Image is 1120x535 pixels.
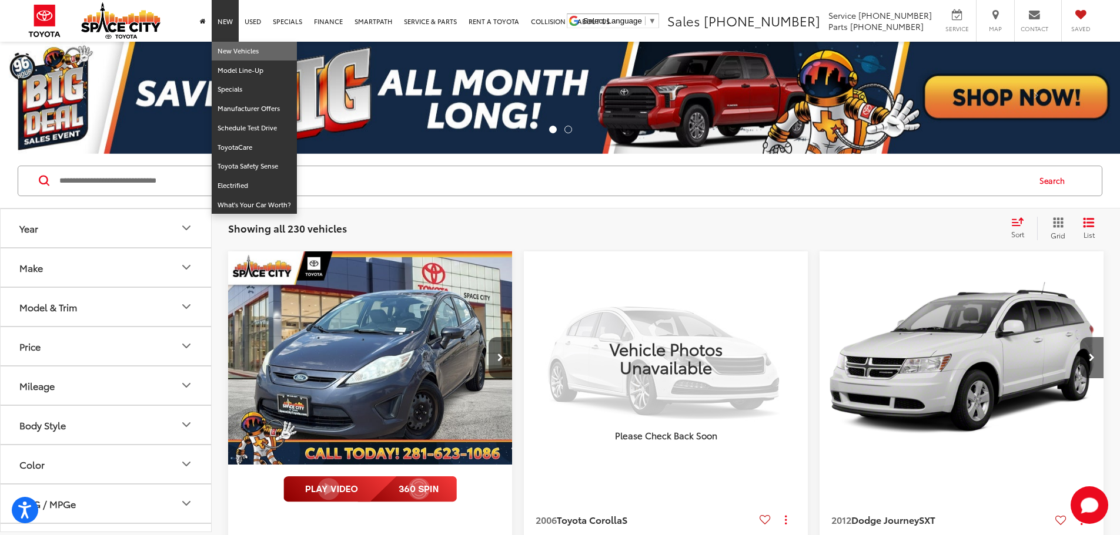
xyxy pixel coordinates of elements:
[828,21,848,32] span: Parts
[212,42,297,61] a: New Vehicles
[524,251,808,464] a: VIEW_DETAILS
[850,21,924,32] span: [PHONE_NUMBER]
[1,366,212,405] button: MileageMileage
[19,498,76,509] div: MPG / MPGe
[831,513,851,526] span: 2012
[19,223,38,234] div: Year
[1005,217,1037,240] button: Select sort value
[19,341,41,352] div: Price
[1080,337,1104,378] button: Next image
[775,509,796,530] button: Actions
[212,176,297,196] a: Electrified
[622,513,627,526] span: S
[858,9,932,21] span: [PHONE_NUMBER]
[179,221,193,235] div: Year
[1071,486,1108,524] svg: Start Chat
[819,251,1105,465] a: 2012 Dodge Journey SXT2012 Dodge Journey SXT2012 Dodge Journey SXT2012 Dodge Journey SXT
[212,138,297,157] a: ToyotaCare
[819,251,1105,465] div: 2012 Dodge Journey SXT 0
[524,251,808,464] img: Vehicle Photos Unavailable Please Check Back Soon
[982,25,1008,33] span: Map
[228,251,513,466] img: 2013 Ford Fiesta S
[19,262,43,273] div: Make
[179,300,193,314] div: Model & Trim
[212,80,297,99] a: Specials
[1068,25,1094,33] span: Saved
[228,251,513,465] a: 2013 Ford Fiesta S2013 Ford Fiesta S2013 Ford Fiesta S2013 Ford Fiesta S
[536,513,557,526] span: 2006
[828,9,856,21] span: Service
[831,513,1051,526] a: 2012Dodge JourneySXT
[648,16,656,25] span: ▼
[583,16,642,25] span: Select Language
[58,167,1028,195] input: Search by Make, Model, or Keyword
[212,119,297,138] a: Schedule Test Drive
[19,419,66,430] div: Body Style
[919,513,935,526] span: SXT
[1028,166,1082,196] button: Search
[785,515,787,524] span: dropdown dots
[19,459,45,470] div: Color
[1074,217,1104,240] button: List View
[179,418,193,432] div: Body Style
[212,61,297,80] a: Model Line-Up
[212,157,297,176] a: Toyota Safety Sense
[1,248,212,287] button: MakeMake
[583,16,656,25] a: Select Language​
[179,260,193,274] div: Make
[667,11,700,30] span: Sales
[179,378,193,392] div: Mileage
[1,288,212,326] button: Model & TrimModel & Trim
[944,25,970,33] span: Service
[212,99,297,119] a: Manufacturer Offers
[851,513,919,526] span: Dodge Journey
[1,327,212,365] button: PricePrice
[1037,217,1074,240] button: Grid View
[19,301,77,312] div: Model & Trim
[19,380,55,391] div: Mileage
[489,337,512,378] button: Next image
[536,513,755,526] a: 2006Toyota CorollaS
[228,251,513,465] div: 2013 Ford Fiesta S 0
[1051,230,1065,240] span: Grid
[1,406,212,444] button: Body StyleBody Style
[283,476,457,502] img: full motion video
[1,484,212,523] button: MPG / MPGeMPG / MPGe
[1011,229,1024,239] span: Sort
[179,339,193,353] div: Price
[179,496,193,510] div: MPG / MPGe
[81,2,161,39] img: Space City Toyota
[1,445,212,483] button: ColorColor
[228,221,347,235] span: Showing all 230 vehicles
[1083,230,1095,240] span: List
[704,11,820,30] span: [PHONE_NUMBER]
[1071,486,1108,524] button: Toggle Chat Window
[819,251,1105,466] img: 2012 Dodge Journey SXT
[212,196,297,214] a: What's Your Car Worth?
[1,209,212,247] button: YearYear
[1021,25,1048,33] span: Contact
[557,513,622,526] span: Toyota Corolla
[179,457,193,471] div: Color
